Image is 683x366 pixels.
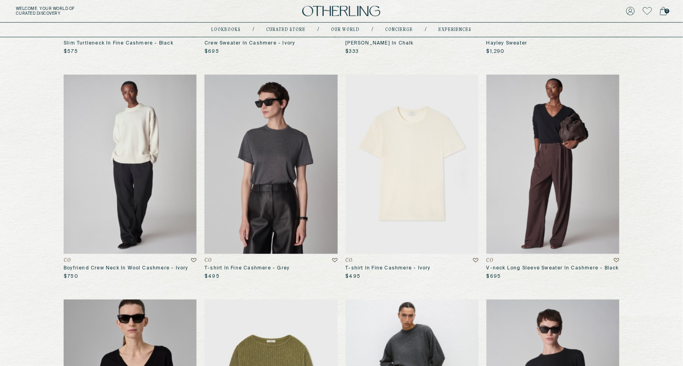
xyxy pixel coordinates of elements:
p: $333 [346,48,359,55]
img: Boyfriend Crew Neck in Wool Cashmere - Ivory [64,75,197,254]
h4: CO [346,258,353,263]
p: $750 [64,273,78,280]
a: T-Shirt in Fine Cashmere - GreyCOT-shirt In Fine Cashmere - Grey$495 [204,75,337,280]
p: $495 [204,273,220,280]
h3: Boyfriend Crew Neck In Wool Cashmere - Ivory [64,265,197,271]
p: $695 [204,48,219,55]
p: $1,290 [486,48,505,55]
img: T-Shirt in Fine Cashmere - Ivory [346,75,479,254]
h5: Welcome . Your world of curated discovery. [16,6,211,16]
a: Our world [331,28,360,32]
div: / [318,27,319,33]
p: $695 [486,273,501,280]
img: V-Neck Long Sleeve Sweater in Cashmere - Black [486,75,619,254]
h3: Hayley Sweater [486,40,619,46]
p: $495 [346,273,361,280]
a: lookbooks [212,28,241,32]
h3: Crew Sweater In Cashmere - Ivory [204,40,337,46]
span: 0 [665,9,669,14]
h3: T-shirt In Fine Cashmere - Ivory [346,265,479,271]
a: Boyfriend Crew Neck in Wool Cashmere - IvoryCOBoyfriend Crew Neck In Wool Cashmere - Ivory$750 [64,75,197,280]
h4: CO [204,258,212,263]
h3: T-shirt In Fine Cashmere - Grey [204,265,337,271]
a: Curated store [267,28,306,32]
a: concierge [385,28,413,32]
h4: CO [486,258,494,263]
div: / [425,27,427,33]
a: 0 [660,6,667,17]
a: V-Neck Long Sleeve Sweater in Cashmere - BlackCOV-neck Long Sleeve Sweater In Cashmere - Black$695 [486,75,619,280]
h4: CO [64,258,71,263]
a: T-Shirt in Fine Cashmere - IvoryCOT-shirt In Fine Cashmere - Ivory$495 [346,75,479,280]
p: $575 [64,48,78,55]
img: T-Shirt in Fine Cashmere - Grey [204,75,337,254]
h3: V-neck Long Sleeve Sweater In Cashmere - Black [486,265,619,271]
img: logo [302,6,380,17]
div: / [372,27,374,33]
div: / [253,27,255,33]
a: experiences [439,28,472,32]
h3: [PERSON_NAME] In Chalk [346,40,479,46]
h3: Slim Turtleneck In Fine Cashmere - Black [64,40,197,46]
